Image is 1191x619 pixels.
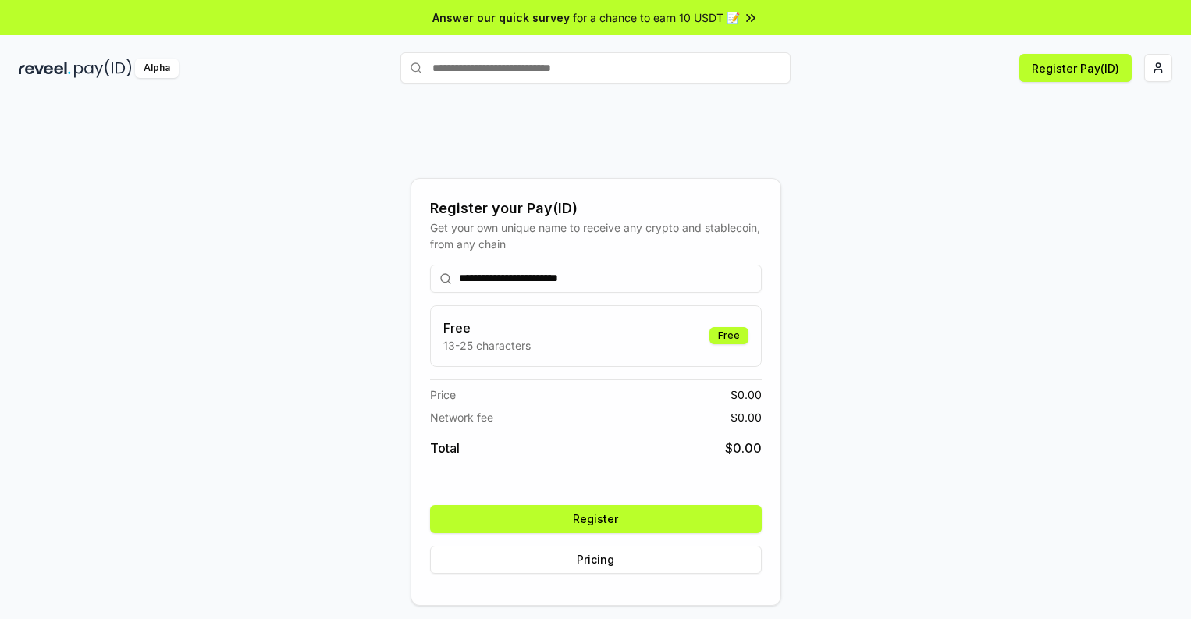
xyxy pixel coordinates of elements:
[432,9,570,26] span: Answer our quick survey
[443,337,531,354] p: 13-25 characters
[430,219,762,252] div: Get your own unique name to receive any crypto and stablecoin, from any chain
[430,197,762,219] div: Register your Pay(ID)
[709,327,748,344] div: Free
[430,505,762,533] button: Register
[135,59,179,78] div: Alpha
[430,386,456,403] span: Price
[430,546,762,574] button: Pricing
[19,59,71,78] img: reveel_dark
[443,318,531,337] h3: Free
[573,9,740,26] span: for a chance to earn 10 USDT 📝
[731,409,762,425] span: $ 0.00
[1019,54,1132,82] button: Register Pay(ID)
[430,439,460,457] span: Total
[430,409,493,425] span: Network fee
[731,386,762,403] span: $ 0.00
[74,59,132,78] img: pay_id
[725,439,762,457] span: $ 0.00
